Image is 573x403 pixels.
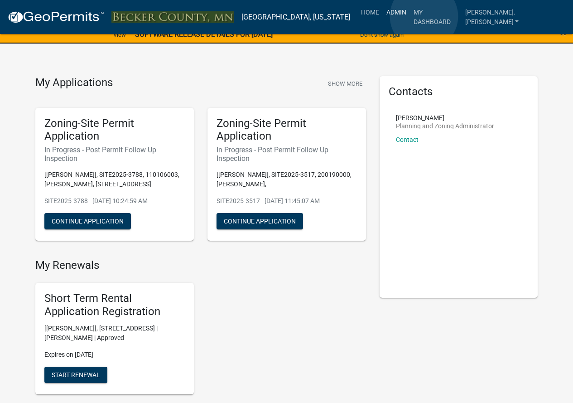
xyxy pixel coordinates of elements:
a: Contact [396,136,419,143]
p: [[PERSON_NAME]], SITE2025-3517, 200190000, [PERSON_NAME], [217,170,357,189]
p: SITE2025-3517 - [DATE] 11:45:07 AM [217,196,357,206]
h4: My Applications [35,76,113,90]
h5: Contacts [389,85,529,98]
strong: SOFTWARE RELEASE DETAILS FOR [DATE] [135,30,273,39]
a: Home [357,4,383,21]
p: Expires on [DATE] [44,350,185,359]
button: Continue Application [44,213,131,229]
button: Show More [324,76,366,91]
button: Don't show again [356,27,407,42]
wm-registration-list-section: My Renewals [35,259,366,401]
h6: In Progress - Post Permit Follow Up Inspection [44,146,185,163]
a: [GEOGRAPHIC_DATA], [US_STATE] [241,10,350,25]
h5: Short Term Rental Application Registration [44,292,185,318]
h5: Zoning-Site Permit Application [44,117,185,143]
h4: My Renewals [35,259,366,272]
a: Admin [383,4,410,21]
p: SITE2025-3788 - [DATE] 10:24:59 AM [44,196,185,206]
p: [[PERSON_NAME]], [STREET_ADDRESS] | [PERSON_NAME] | Approved [44,324,185,343]
a: My Dashboard [410,4,462,30]
h6: In Progress - Post Permit Follow Up Inspection [217,146,357,163]
h5: Zoning-Site Permit Application [217,117,357,143]
p: Planning and Zoning Administrator [396,123,494,129]
button: Start Renewal [44,367,107,383]
span: Start Renewal [52,371,100,378]
img: Becker County, Minnesota [111,11,234,23]
a: [PERSON_NAME].[PERSON_NAME] [462,4,566,30]
button: Close [560,27,566,38]
p: [PERSON_NAME] [396,115,494,121]
p: [[PERSON_NAME]], SITE2025-3788, 110106003, [PERSON_NAME], [STREET_ADDRESS] [44,170,185,189]
a: View [110,27,130,42]
button: Continue Application [217,213,303,229]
